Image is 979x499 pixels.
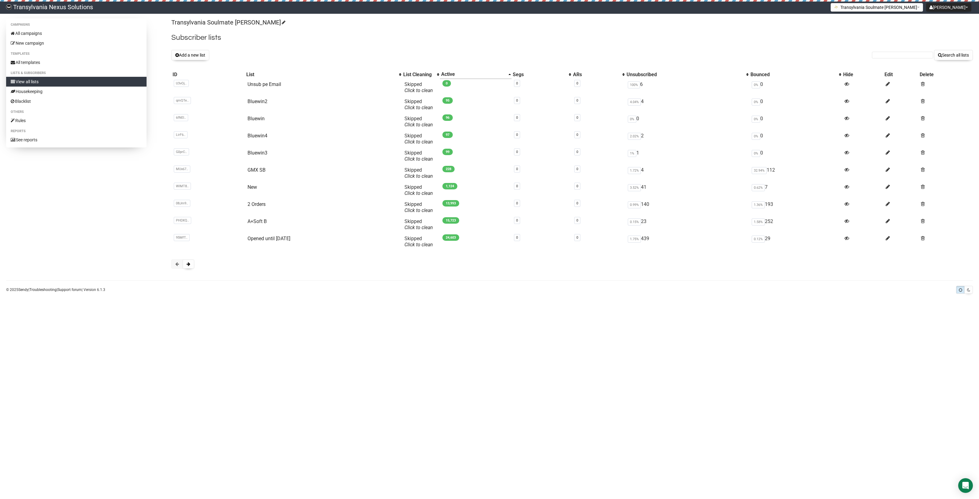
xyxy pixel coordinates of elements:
[628,150,636,157] span: 1%
[245,70,402,79] th: List: No sort applied, activate to apply an ascending sort
[958,478,973,493] div: Open Intercom Messenger
[404,218,433,230] span: Skipped
[442,132,453,138] span: 97
[248,236,290,241] a: Opened until [DATE]
[883,70,918,79] th: Edit: No sort applied, sorting is disabled
[625,182,749,199] td: 41
[576,184,578,188] a: 0
[516,167,518,171] a: 0
[404,236,433,248] span: Skipped
[6,50,147,58] li: Templates
[749,79,842,96] td: 0
[576,150,578,154] a: 0
[749,147,842,165] td: 0
[404,156,433,162] a: Click to clean
[173,72,244,78] div: ID
[248,150,267,156] a: Bluewin3
[752,99,760,106] span: 0%
[6,38,147,48] a: New campaign
[628,116,636,123] span: 0%
[171,19,285,26] a: Transylvania Soulmate [PERSON_NAME]
[248,81,281,87] a: Unsub pe Email
[6,28,147,38] a: All campaigns
[628,184,641,191] span: 3.52%
[404,173,433,179] a: Click to clean
[403,72,434,78] div: List Cleaning
[625,79,749,96] td: 6
[752,218,765,225] span: 1.58%
[834,5,839,9] img: 1.png
[171,70,245,79] th: ID: No sort applied, sorting is disabled
[404,116,433,128] span: Skipped
[6,286,105,293] p: © 2025 | | | Version 6.1.3
[6,135,147,145] a: See reports
[576,116,578,120] a: 0
[404,139,433,145] a: Click to clean
[516,218,518,222] a: 0
[6,4,12,10] img: 586cc6b7d8bc403f0c61b981d947c989
[749,216,842,233] td: 252
[749,182,842,199] td: 7
[513,72,566,78] div: Segs
[752,81,760,88] span: 0%
[628,201,641,208] span: 0.99%
[6,58,147,67] a: All templates
[576,201,578,205] a: 0
[174,148,189,155] span: G0prC..
[404,167,433,179] span: Skipped
[842,70,883,79] th: Hide: No sort applied, sorting is disabled
[573,72,619,78] div: ARs
[749,70,842,79] th: Bounced: No sort applied, activate to apply an ascending sort
[749,199,842,216] td: 193
[934,50,973,60] button: Search all lists
[174,200,190,207] span: 08Jm9..
[752,116,760,123] span: 0%
[442,200,459,207] span: 13,993
[404,184,433,196] span: Skipped
[171,32,973,43] h2: Subscriber lists
[752,201,765,208] span: 1.36%
[404,190,433,196] a: Click to clean
[248,133,267,139] a: Bluewin4
[174,80,189,87] span: U3vOj..
[404,133,433,145] span: Skipped
[628,236,641,243] span: 1.75%
[442,234,459,241] span: 24,603
[926,3,971,12] button: [PERSON_NAME]
[174,217,191,224] span: PHDXQ..
[625,130,749,147] td: 2
[752,133,760,140] span: 0%
[625,113,749,130] td: 0
[442,217,459,224] span: 15,723
[625,147,749,165] td: 1
[440,70,512,79] th: Active: Ascending sort applied, activate to apply a descending sort
[404,242,433,248] a: Click to clean
[6,108,147,116] li: Others
[752,184,765,191] span: 0.62%
[442,80,451,87] span: 0
[441,71,505,77] div: Active
[625,165,749,182] td: 4
[248,201,266,207] a: 2 Orders
[516,81,518,85] a: 0
[516,133,518,137] a: 0
[628,81,640,88] span: 100%
[576,236,578,240] a: 0
[6,96,147,106] a: Blacklist
[628,133,641,140] span: 2.02%
[831,3,923,12] button: Transylvania Soulmate [PERSON_NAME]
[248,218,267,224] a: A+Soft B
[174,114,188,121] span: 6fNEI..
[404,105,433,110] a: Click to clean
[6,116,147,125] a: Rules
[576,218,578,222] a: 0
[752,150,760,157] span: 0%
[404,150,433,162] span: Skipped
[516,236,518,240] a: 0
[442,149,453,155] span: 99
[174,97,191,104] span: qmQTe..
[246,72,396,78] div: List
[749,113,842,130] td: 0
[404,207,433,213] a: Click to clean
[404,201,433,213] span: Skipped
